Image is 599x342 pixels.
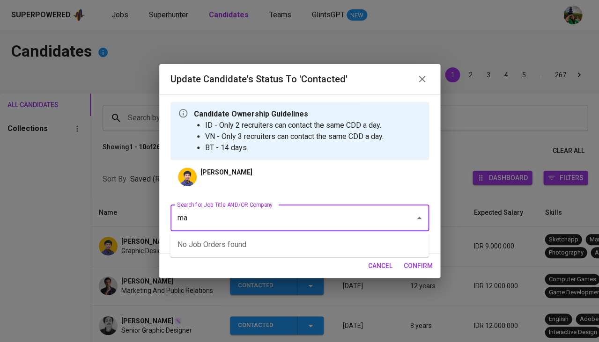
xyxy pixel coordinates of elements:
[368,260,392,272] span: cancel
[170,233,429,257] div: No Job Orders found
[205,131,384,142] li: VN - Only 3 recruiters can contact the same CDD a day.
[364,257,396,275] button: cancel
[194,109,384,120] p: Candidate Ownership Guidelines
[400,257,436,275] button: confirm
[170,72,348,87] h6: Update Candidate's Status to 'Contacted'
[205,142,384,153] li: BT - 14 days.
[178,167,197,186] img: a21229786267c77c149e20bfd3c091e1.jpg
[200,167,252,177] p: [PERSON_NAME]
[205,120,384,131] li: ID - Only 2 recruiters can contact the same CDD a day.
[413,211,426,225] button: Close
[404,260,433,272] span: confirm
